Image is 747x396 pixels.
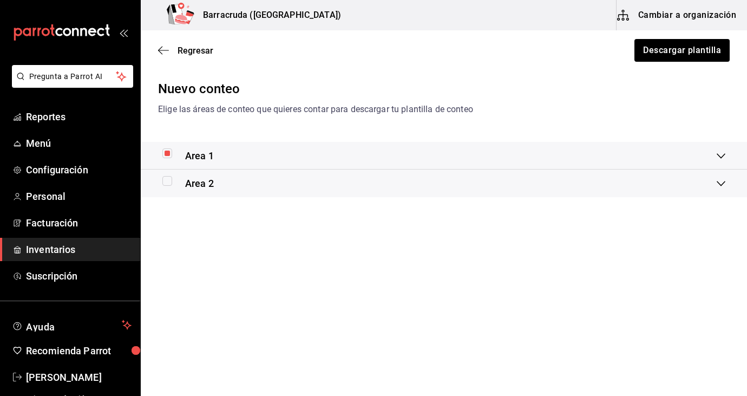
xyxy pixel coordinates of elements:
span: Regresar [178,46,213,56]
span: Inventarios [26,242,132,257]
div: Area 2 [141,170,747,197]
span: Personal [26,189,132,204]
div: Nuevo conteo [158,79,730,99]
span: Menú [26,136,132,151]
div: Elige las áreas de conteo que quieres contar para descargar tu plantilla de conteo [158,103,730,116]
span: Area 2 [185,176,214,191]
button: open_drawer_menu [119,28,128,37]
span: Ayuda [26,319,117,332]
span: Recomienda Parrot [26,343,132,358]
span: [PERSON_NAME] [26,370,132,385]
h3: Barracruda ([GEOGRAPHIC_DATA]) [194,9,341,22]
button: Descargar plantilla [634,39,730,62]
div: Area 1 [141,142,747,170]
span: Facturación [26,216,132,230]
span: Configuración [26,163,132,177]
span: Pregunta a Parrot AI [29,71,116,82]
button: Pregunta a Parrot AI [12,65,133,88]
button: Regresar [158,46,213,56]
span: Reportes [26,109,132,124]
span: Area 1 [185,148,214,163]
a: Pregunta a Parrot AI [8,79,133,90]
span: Suscripción [26,269,132,283]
